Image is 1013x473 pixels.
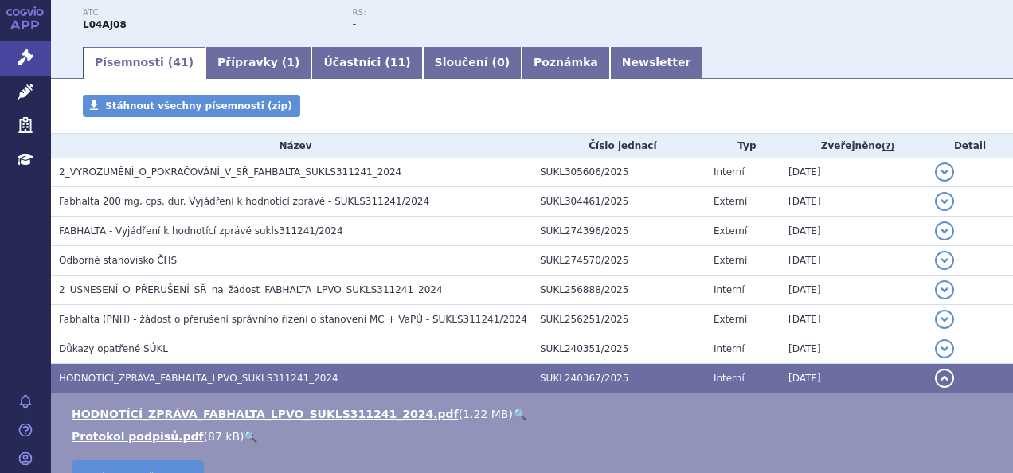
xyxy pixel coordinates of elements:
[497,56,505,68] span: 0
[714,343,745,354] span: Interní
[59,255,177,266] span: Odborné stanovisko ČHS
[714,255,747,266] span: Externí
[935,310,954,329] button: detail
[780,305,927,334] td: [DATE]
[780,276,927,305] td: [DATE]
[208,430,240,443] span: 87 kB
[173,56,188,68] span: 41
[714,166,745,178] span: Interní
[780,187,927,217] td: [DATE]
[532,217,706,246] td: SUKL274396/2025
[352,19,356,30] strong: -
[59,343,168,354] span: Důkazy opatřené SÚKL
[780,217,927,246] td: [DATE]
[51,134,532,158] th: Název
[205,47,311,79] a: Přípravky (1)
[83,95,300,117] a: Stáhnout všechny písemnosti (zip)
[532,187,706,217] td: SUKL304461/2025
[714,196,747,207] span: Externí
[935,280,954,299] button: detail
[59,196,429,207] span: Fabhalta 200 mg, cps. dur. Vyjádření k hodnotící zprávě - SUKLS311241/2024
[59,284,443,295] span: 2_USNESENÍ_O_PŘERUŠENÍ_SŘ_na_žádost_FABHALTA_LPVO_SUKLS311241_2024
[83,47,205,79] a: Písemnosti (41)
[72,408,459,420] a: HODNOTÍCÍ_ZPRÁVA_FABHALTA_LPVO_SUKLS311241_2024.pdf
[532,364,706,393] td: SUKL240367/2025
[83,19,127,30] strong: IPTAKOPAN
[287,56,295,68] span: 1
[423,47,522,79] a: Sloučení (0)
[83,8,336,18] p: ATC:
[522,47,610,79] a: Poznámka
[714,284,745,295] span: Interní
[927,134,1013,158] th: Detail
[513,408,526,420] a: 🔍
[714,314,747,325] span: Externí
[244,430,257,443] a: 🔍
[780,246,927,276] td: [DATE]
[72,406,997,422] li: ( )
[105,100,292,111] span: Stáhnout všechny písemnosti (zip)
[72,430,204,443] a: Protokol podpisů.pdf
[532,334,706,364] td: SUKL240351/2025
[780,134,927,158] th: Zveřejněno
[532,276,706,305] td: SUKL256888/2025
[532,158,706,187] td: SUKL305606/2025
[532,246,706,276] td: SUKL274570/2025
[390,56,405,68] span: 11
[935,192,954,211] button: detail
[714,373,745,384] span: Interní
[72,428,997,444] li: ( )
[59,373,338,384] span: HODNOTÍCÍ_ZPRÁVA_FABHALTA_LPVO_SUKLS311241_2024
[935,339,954,358] button: detail
[714,225,747,236] span: Externí
[463,408,508,420] span: 1.22 MB
[532,134,706,158] th: Číslo jednací
[311,47,422,79] a: Účastníci (11)
[780,334,927,364] td: [DATE]
[532,305,706,334] td: SUKL256251/2025
[610,47,703,79] a: Newsletter
[780,364,927,393] td: [DATE]
[935,221,954,240] button: detail
[935,369,954,388] button: detail
[706,134,780,158] th: Typ
[935,251,954,270] button: detail
[59,225,343,236] span: FABHALTA - Vyjádření k hodnotící zprávě sukls311241/2024
[59,314,527,325] span: Fabhalta (PNH) - žádost o přerušení správního řízení o stanovení MC + VaPÚ - SUKLS311241/2024
[882,141,894,152] abbr: (?)
[935,162,954,182] button: detail
[59,166,401,178] span: 2_VYROZUMĚNÍ_O_POKRAČOVÁNÍ_V_SŘ_FAHBALTA_SUKLS311241_2024
[780,158,927,187] td: [DATE]
[352,8,605,18] p: RS:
